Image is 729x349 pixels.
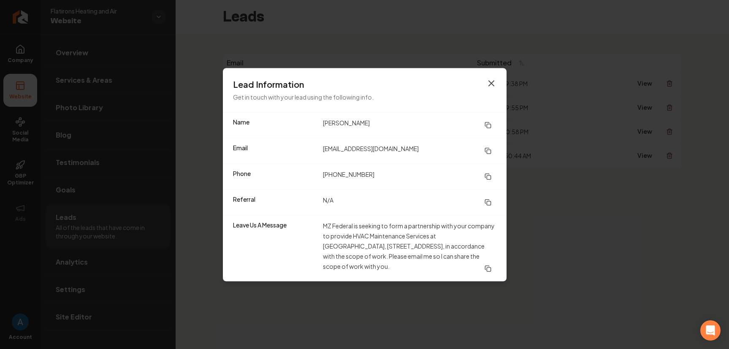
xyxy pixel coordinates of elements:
[323,195,496,210] dd: N/A
[233,220,316,276] dt: Leave Us A Message
[233,169,316,184] dt: Phone
[233,92,496,102] p: Get in touch with your lead using the following info.
[323,143,496,158] dd: [EMAIL_ADDRESS][DOMAIN_NAME]
[323,220,496,276] dd: MZ Federal is seeking to form a partnership with your company to provide HVAC Maintenance Service...
[323,169,496,184] dd: [PHONE_NUMBER]
[233,143,316,158] dt: Email
[233,195,316,210] dt: Referral
[233,78,496,90] h3: Lead Information
[233,117,316,133] dt: Name
[323,117,496,133] dd: [PERSON_NAME]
